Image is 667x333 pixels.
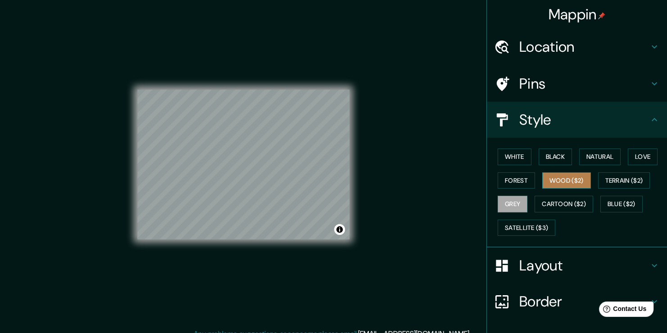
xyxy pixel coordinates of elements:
button: Forest [498,172,535,189]
div: Location [487,29,667,65]
button: Cartoon ($2) [535,196,593,212]
div: Pins [487,66,667,102]
h4: Layout [519,256,649,274]
button: Natural [579,148,621,165]
button: Blue ($2) [600,196,643,212]
button: Wood ($2) [542,172,591,189]
div: Border [487,283,667,319]
button: White [498,148,531,165]
button: Black [539,148,572,165]
h4: Location [519,38,649,56]
iframe: Help widget launcher [587,298,657,323]
button: Terrain ($2) [598,172,650,189]
div: Layout [487,247,667,283]
h4: Style [519,111,649,129]
div: Style [487,102,667,138]
h4: Pins [519,75,649,93]
img: pin-icon.png [598,12,605,19]
h4: Border [519,292,649,310]
h4: Mappin [549,5,606,23]
button: Satellite ($3) [498,220,555,236]
button: Toggle attribution [334,224,345,235]
button: Love [628,148,658,165]
canvas: Map [137,90,349,239]
button: Grey [498,196,527,212]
